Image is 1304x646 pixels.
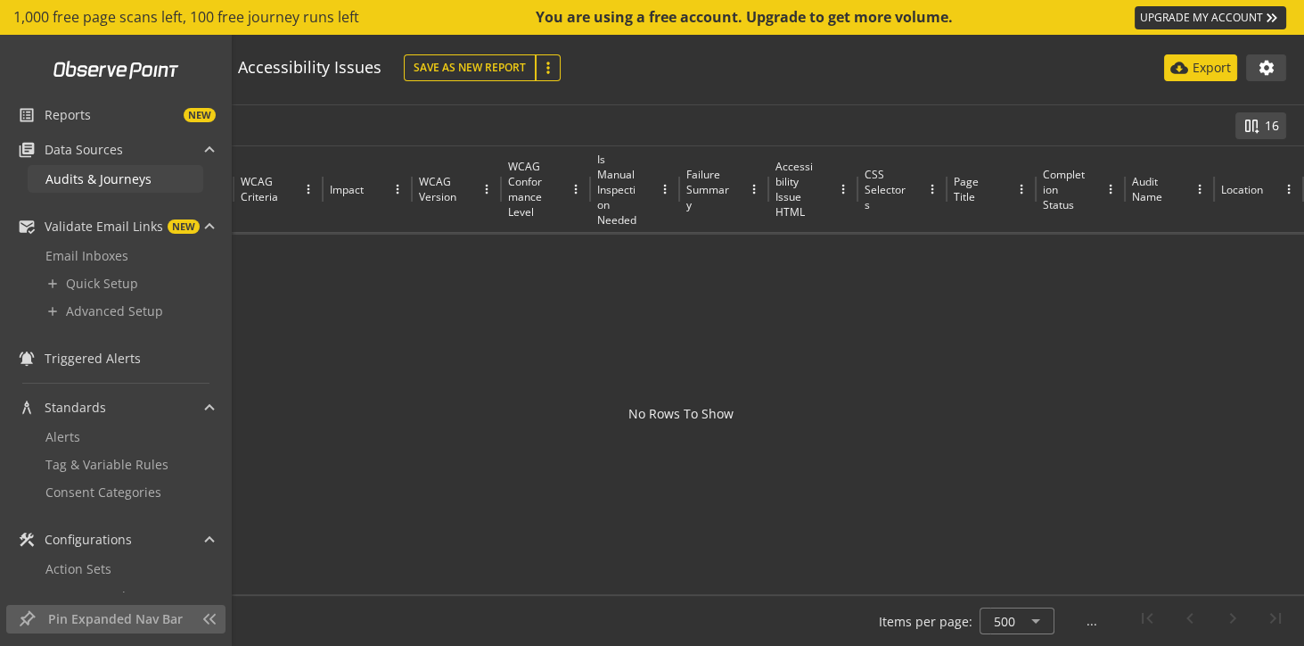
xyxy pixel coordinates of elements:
[879,613,972,631] div: Items per page:
[1170,59,1188,77] mat-icon: cloud_download
[6,165,225,207] div: Data Sources
[597,152,640,228] div: Is Manual Inspection Needed
[1265,117,1279,135] span: 16
[18,106,36,124] mat-icon: list_alt
[45,588,144,605] span: Custom Headers
[45,350,141,368] span: Triggered Alerts
[6,100,225,130] a: ReportsNEW
[48,610,192,628] span: Pin Expanded Nav Bar
[6,242,225,339] div: Validate Email LinksNEW
[45,170,152,187] span: Audits & Journeys
[45,106,91,124] span: Reports
[168,219,200,234] span: NEW
[1211,600,1254,642] button: Next page
[6,423,225,520] div: Standards
[13,7,359,28] span: 1,000 free page scans left, 100 free journey runs left
[66,275,138,292] span: Quick Setup
[6,525,225,555] mat-expansion-panel-header: Configurations
[1164,54,1237,81] button: Export
[1254,600,1297,642] button: Last page
[45,277,60,291] mat-icon: add
[18,531,36,549] mat-icon: construction
[1221,182,1263,197] div: Location
[45,484,161,501] span: Consent Categories
[45,531,132,549] span: Configurations
[536,7,955,28] div: You are using a free account. Upgrade to get more volume.
[1263,9,1281,27] mat-icon: keyboard_double_arrow_right
[1258,59,1275,77] mat-icon: settings
[330,182,364,197] div: Impact
[45,218,163,236] span: Validate Email Links
[1169,600,1211,642] button: Previous page
[404,54,536,81] button: Save As New Report
[45,141,123,159] span: Data Sources
[1193,59,1231,77] p: Export
[238,56,381,79] div: Accessibility Issues
[45,399,106,417] span: Standards
[45,560,111,577] span: Action Sets
[6,393,225,423] mat-expansion-panel-header: Standards
[1043,167,1086,212] div: Completion Status
[865,167,907,212] div: CSS Selectors
[1087,612,1097,630] div: ...
[419,174,462,204] div: WCAG Version
[686,167,729,212] div: Failure Summary
[18,399,36,417] mat-icon: architecture
[45,428,80,445] span: Alerts
[6,135,225,165] mat-expansion-panel-header: Data Sources
[1242,117,1260,135] mat-icon: splitscreen_vertical_add
[184,108,216,122] span: NEW
[1135,6,1286,29] a: UPGRADE MY ACCOUNT
[539,59,557,77] mat-icon: more_vert
[1132,174,1175,204] div: Audit Name
[6,211,225,242] mat-expansion-panel-header: Validate Email LinksNEW
[45,247,128,264] span: Email Inboxes
[1235,112,1286,139] button: 16
[45,456,168,473] span: Tag & Variable Rules
[18,218,36,236] mat-icon: mark_email_read
[18,350,36,368] mat-icon: notifications_active
[66,302,163,319] span: Advanced Setup
[775,159,818,219] div: Accessibility Issue HTML
[45,304,60,319] mat-icon: add
[954,174,996,204] div: Page Title
[6,344,225,374] a: Triggered Alerts
[508,159,551,219] div: WCAG Conformance Level
[18,141,36,159] mat-icon: library_books
[1126,600,1169,642] button: First page
[241,174,283,204] div: WCAG Criteria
